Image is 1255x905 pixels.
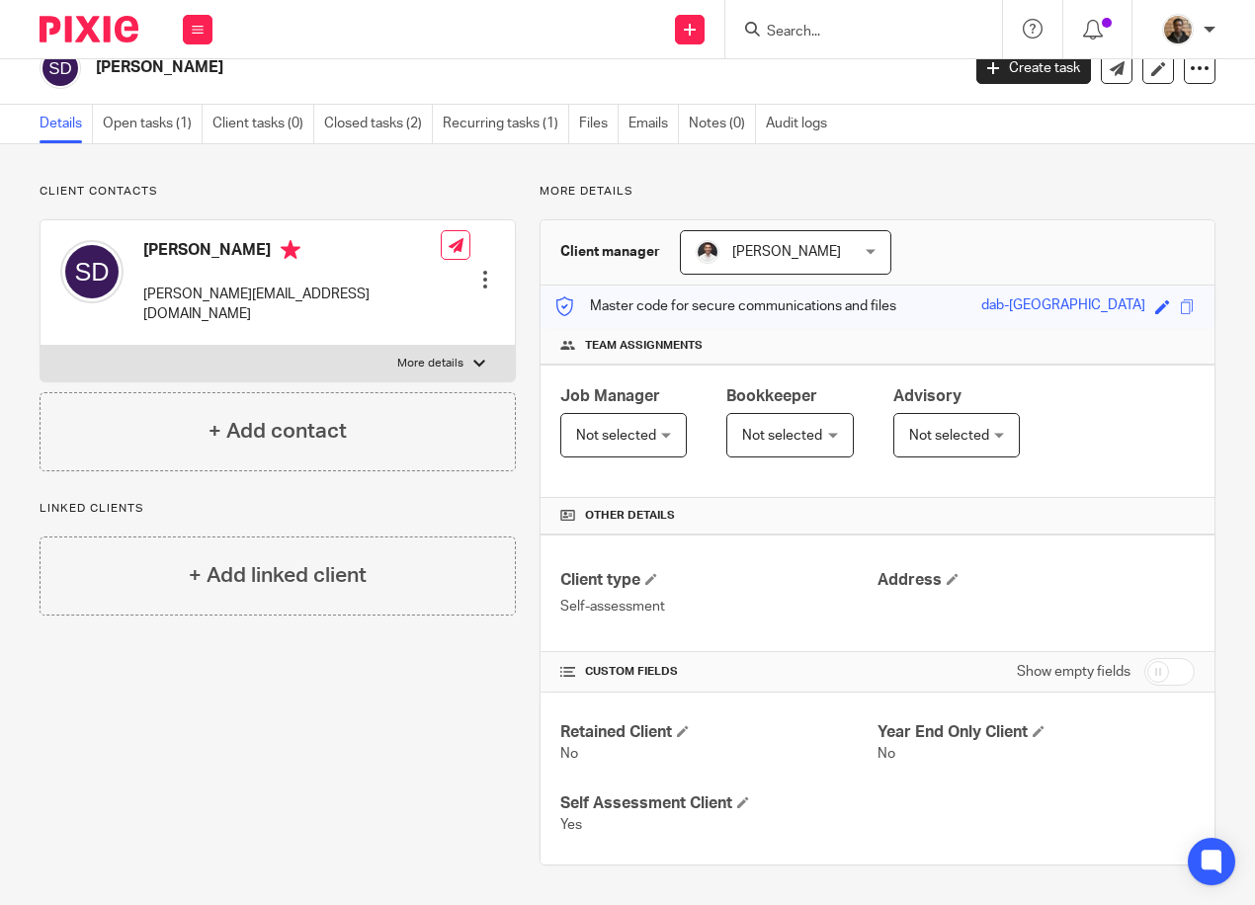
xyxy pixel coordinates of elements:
a: Recurring tasks (1) [443,105,569,143]
span: Advisory [893,388,962,404]
span: Yes [560,818,582,832]
p: Self-assessment [560,597,878,617]
span: Other details [585,508,675,524]
span: No [878,747,895,761]
img: Pixie [40,16,138,42]
i: Primary [281,240,300,260]
span: Not selected [909,429,989,443]
a: Create task [976,52,1091,84]
h4: Client type [560,570,878,591]
span: Bookkeeper [726,388,817,404]
h4: Retained Client [560,722,878,743]
h4: Address [878,570,1195,591]
span: Job Manager [560,388,660,404]
a: Notes (0) [689,105,756,143]
p: Master code for secure communications and files [555,296,896,316]
h3: Client manager [560,242,660,262]
a: Client tasks (0) [212,105,314,143]
h4: [PERSON_NAME] [143,240,441,265]
a: Files [579,105,619,143]
a: Audit logs [766,105,837,143]
p: [PERSON_NAME][EMAIL_ADDRESS][DOMAIN_NAME] [143,285,441,325]
span: Team assignments [585,338,703,354]
label: Show empty fields [1017,662,1130,682]
input: Search [765,24,943,41]
p: Client contacts [40,184,516,200]
h4: Year End Only Client [878,722,1195,743]
a: Emails [628,105,679,143]
span: [PERSON_NAME] [732,245,841,259]
a: Open tasks (1) [103,105,203,143]
span: Not selected [576,429,656,443]
p: More details [397,356,463,371]
img: WhatsApp%20Image%202025-04-23%20.jpg [1162,14,1194,45]
h4: Self Assessment Client [560,793,878,814]
p: Linked clients [40,501,516,517]
h4: CUSTOM FIELDS [560,664,878,680]
div: dab-[GEOGRAPHIC_DATA] [981,295,1145,318]
h2: [PERSON_NAME] [96,57,777,78]
p: More details [540,184,1215,200]
a: Closed tasks (2) [324,105,433,143]
h4: + Add linked client [189,560,367,591]
img: svg%3E [40,47,81,89]
img: svg%3E [60,240,124,303]
h4: + Add contact [209,416,347,447]
a: Details [40,105,93,143]
span: Not selected [742,429,822,443]
span: No [560,747,578,761]
img: dom%20slack.jpg [696,240,719,264]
